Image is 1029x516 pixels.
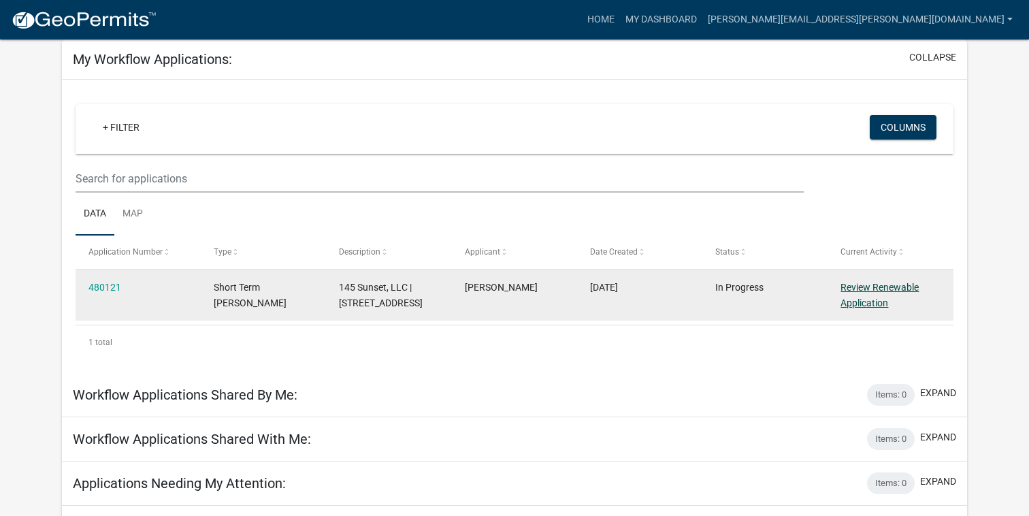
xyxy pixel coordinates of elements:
[867,384,915,406] div: Items: 0
[201,236,326,268] datatable-header-cell: Type
[702,236,828,268] datatable-header-cell: Status
[590,247,638,257] span: Date Created
[702,7,1018,33] a: [PERSON_NAME][EMAIL_ADDRESS][PERSON_NAME][DOMAIN_NAME]
[92,115,150,140] a: + Filter
[76,325,954,359] div: 1 total
[73,475,286,491] h5: Applications Needing My Attention:
[920,386,956,400] button: expand
[620,7,702,33] a: My Dashboard
[867,428,915,450] div: Items: 0
[465,247,500,257] span: Applicant
[451,236,576,268] datatable-header-cell: Applicant
[840,282,919,308] a: Review Renewable Application
[88,282,121,293] a: 480121
[339,282,423,308] span: 145 Sunset, LLC | 145 SUNSET DR
[909,50,956,65] button: collapse
[465,282,538,293] span: Ralph Jordan
[73,51,232,67] h5: My Workflow Applications:
[339,247,380,257] span: Description
[715,282,764,293] span: In Progress
[590,282,618,293] span: 09/17/2025
[76,165,804,193] input: Search for applications
[577,236,702,268] datatable-header-cell: Date Created
[920,430,956,445] button: expand
[582,7,620,33] a: Home
[76,236,201,268] datatable-header-cell: Application Number
[114,193,151,236] a: Map
[62,80,968,372] div: collapse
[840,247,897,257] span: Current Activity
[867,472,915,494] div: Items: 0
[73,431,311,447] h5: Workflow Applications Shared With Me:
[88,247,163,257] span: Application Number
[715,247,739,257] span: Status
[326,236,451,268] datatable-header-cell: Description
[76,193,114,236] a: Data
[828,236,953,268] datatable-header-cell: Current Activity
[870,115,936,140] button: Columns
[214,247,231,257] span: Type
[73,387,297,403] h5: Workflow Applications Shared By Me:
[214,282,287,308] span: Short Term Rental Registration
[920,474,956,489] button: expand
